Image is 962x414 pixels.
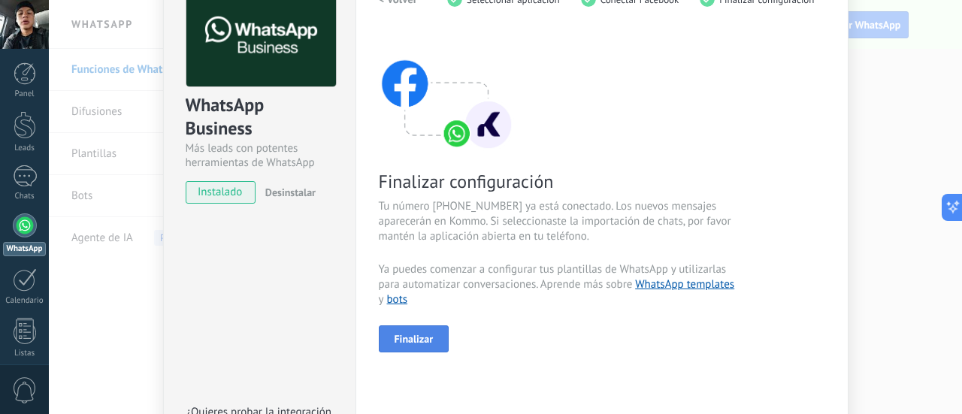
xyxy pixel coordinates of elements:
[395,334,434,344] span: Finalizar
[379,262,737,307] span: Ya puedes comenzar a configurar tus plantillas de WhatsApp y utilizarlas para automatizar convers...
[379,325,449,352] button: Finalizar
[3,242,46,256] div: WhatsApp
[186,93,334,141] div: WhatsApp Business
[3,89,47,99] div: Panel
[259,181,316,204] button: Desinstalar
[265,186,316,199] span: Desinstalar
[3,349,47,358] div: Listas
[186,181,255,204] span: instalado
[186,141,334,170] div: Más leads con potentes herramientas de WhatsApp
[387,292,408,307] a: bots
[379,199,737,244] span: Tu número [PHONE_NUMBER] ya está conectado. Los nuevos mensajes aparecerán en Kommo. Si seleccion...
[635,277,734,292] a: WhatsApp templates
[3,144,47,153] div: Leads
[3,192,47,201] div: Chats
[3,296,47,306] div: Calendario
[379,170,737,193] span: Finalizar configuración
[379,31,514,151] img: connect with facebook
